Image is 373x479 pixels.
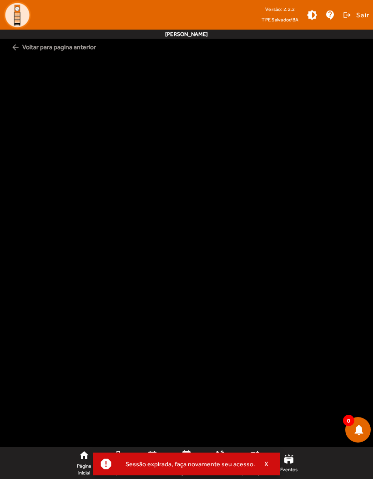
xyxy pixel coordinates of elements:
[7,39,366,56] span: Voltar para pagina anterior
[262,4,298,15] div: Versão: 2.2.2
[72,463,96,476] span: Página inicial
[273,449,305,477] a: Eventos
[255,460,278,468] button: X
[4,1,31,29] img: Logo TPE
[262,15,298,24] span: TPE Salvador/BA
[280,466,297,473] span: Eventos
[343,415,354,426] span: 0
[356,8,369,22] span: Sair
[68,449,100,477] a: Página inicial
[283,454,294,464] mat-icon: stadium
[342,8,369,22] button: Sair
[264,460,269,468] span: X
[99,457,113,471] mat-icon: report
[79,450,90,461] mat-icon: home
[11,43,20,52] mat-icon: arrow_back
[118,458,255,470] div: Sessão expirada, faça novamente seu acesso.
